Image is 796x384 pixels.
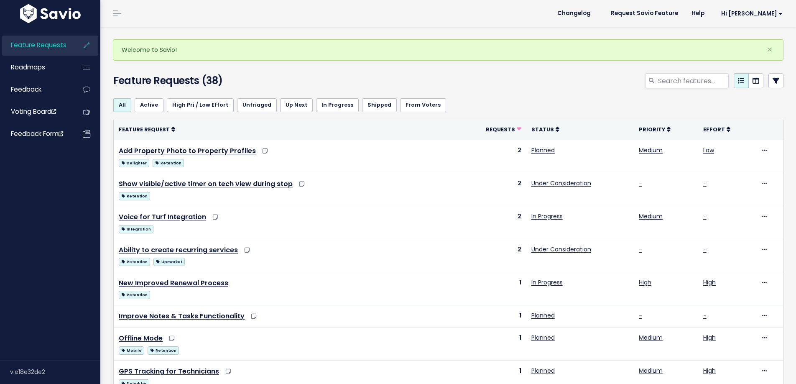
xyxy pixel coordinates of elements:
[703,333,716,342] a: High
[237,98,277,112] a: Untriaged
[400,98,446,112] a: From Voters
[11,85,41,94] span: Feedback
[119,256,150,266] a: Retention
[703,146,714,154] a: Low
[557,10,591,16] span: Changelog
[119,146,256,156] a: Add Property Photo to Property Profiles
[119,126,170,133] span: Feature Request
[703,125,730,133] a: Effort
[11,41,66,49] span: Feature Requests
[119,346,144,355] span: Mobile
[119,192,150,200] span: Retention
[148,346,179,355] span: Retention
[456,140,526,173] td: 2
[531,212,563,220] a: In Progress
[119,289,150,300] a: Retention
[639,311,642,320] a: -
[531,278,563,287] a: In Progress
[486,126,515,133] span: Requests
[703,278,716,287] a: High
[11,129,63,138] span: Feedback form
[639,146,663,154] a: Medium
[639,179,642,187] a: -
[703,366,716,375] a: High
[2,36,69,55] a: Feature Requests
[362,98,397,112] a: Shipped
[135,98,163,112] a: Active
[657,73,729,88] input: Search features...
[2,102,69,121] a: Voting Board
[167,98,234,112] a: High Pri / Low Effort
[119,225,153,233] span: Integration
[685,7,711,20] a: Help
[11,107,56,116] span: Voting Board
[119,179,293,189] a: Show visible/active timer on tech view during stop
[316,98,359,112] a: In Progress
[639,125,671,133] a: Priority
[113,73,329,88] h4: Feature Requests (38)
[2,58,69,77] a: Roadmaps
[531,245,591,253] a: Under Consideration
[531,366,555,375] a: Planned
[639,333,663,342] a: Medium
[153,159,184,167] span: Retention
[153,256,185,266] a: Upmarket
[119,345,144,355] a: Mobile
[639,278,651,287] a: High
[703,311,707,320] a: -
[531,179,591,187] a: Under Consideration
[703,245,707,253] a: -
[703,179,707,187] a: -
[456,173,526,206] td: 2
[119,278,228,288] a: New Improved Renewal Process
[639,126,665,133] span: Priority
[280,98,313,112] a: Up Next
[711,7,789,20] a: Hi [PERSON_NAME]
[531,333,555,342] a: Planned
[703,212,707,220] a: -
[456,328,526,361] td: 1
[153,157,184,168] a: Retention
[119,190,150,201] a: Retention
[604,7,685,20] a: Request Savio Feature
[703,126,725,133] span: Effort
[11,63,45,72] span: Roadmaps
[639,366,663,375] a: Medium
[119,245,238,255] a: Ability to create recurring services
[639,245,642,253] a: -
[119,157,149,168] a: Delighter
[119,258,150,266] span: Retention
[113,98,783,112] ul: Filter feature requests
[119,212,206,222] a: Voice for Turf Integration
[758,40,781,60] button: Close
[531,126,554,133] span: Status
[456,206,526,239] td: 2
[148,345,179,355] a: Retention
[456,305,526,328] td: 1
[113,39,783,61] div: Welcome to Savio!
[767,43,773,56] span: ×
[119,125,175,133] a: Feature Request
[119,223,153,234] a: Integration
[531,125,559,133] a: Status
[119,333,163,343] a: Offline Mode
[486,125,521,133] a: Requests
[119,366,219,376] a: GPS Tracking for Technicians
[2,80,69,99] a: Feedback
[113,98,131,112] a: All
[10,361,100,383] div: v.e18e32de2
[119,311,245,321] a: Improve Notes & Tasks Functionality
[531,311,555,320] a: Planned
[2,124,69,143] a: Feedback form
[456,272,526,305] td: 1
[119,159,149,167] span: Delighter
[153,258,185,266] span: Upmarket
[119,291,150,299] span: Retention
[639,212,663,220] a: Medium
[531,146,555,154] a: Planned
[721,10,783,17] span: Hi [PERSON_NAME]
[18,4,83,23] img: logo-white.9d6f32f41409.svg
[456,239,526,272] td: 2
